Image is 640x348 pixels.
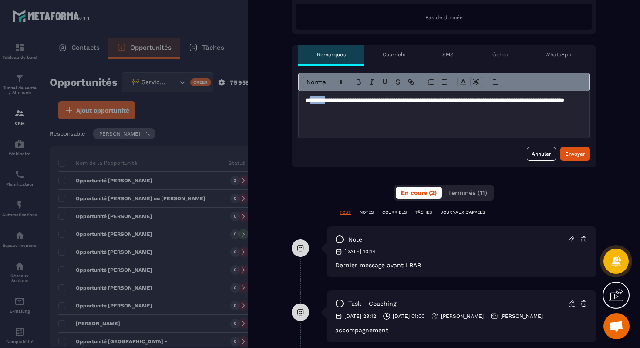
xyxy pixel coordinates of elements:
[344,248,375,255] p: [DATE] 10:14
[335,327,588,334] div: accompagnement
[317,51,346,58] p: Remarques
[360,209,374,215] p: NOTES
[415,209,432,215] p: TÂCHES
[443,187,492,199] button: Terminés (11)
[560,147,590,161] button: Envoyer
[603,313,630,339] a: Ouvrir le chat
[396,187,442,199] button: En cours (2)
[348,300,396,308] p: task - coaching
[565,150,585,158] div: Envoyer
[527,147,556,161] button: Annuler
[441,313,484,320] p: [PERSON_NAME]
[393,313,424,320] p: [DATE] 01:00
[335,262,588,269] p: Dernier message avant LRAR
[425,14,463,20] span: Pas de donnée
[382,209,407,215] p: COURRIELS
[500,313,543,320] p: [PERSON_NAME]
[491,51,508,58] p: Tâches
[441,209,485,215] p: JOURNAUX D'APPELS
[401,189,437,196] span: En cours (2)
[545,51,572,58] p: WhatsApp
[442,51,454,58] p: SMS
[348,235,362,244] p: note
[340,209,351,215] p: TOUT
[383,51,405,58] p: Courriels
[344,313,376,320] p: [DATE] 23:12
[448,189,487,196] span: Terminés (11)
